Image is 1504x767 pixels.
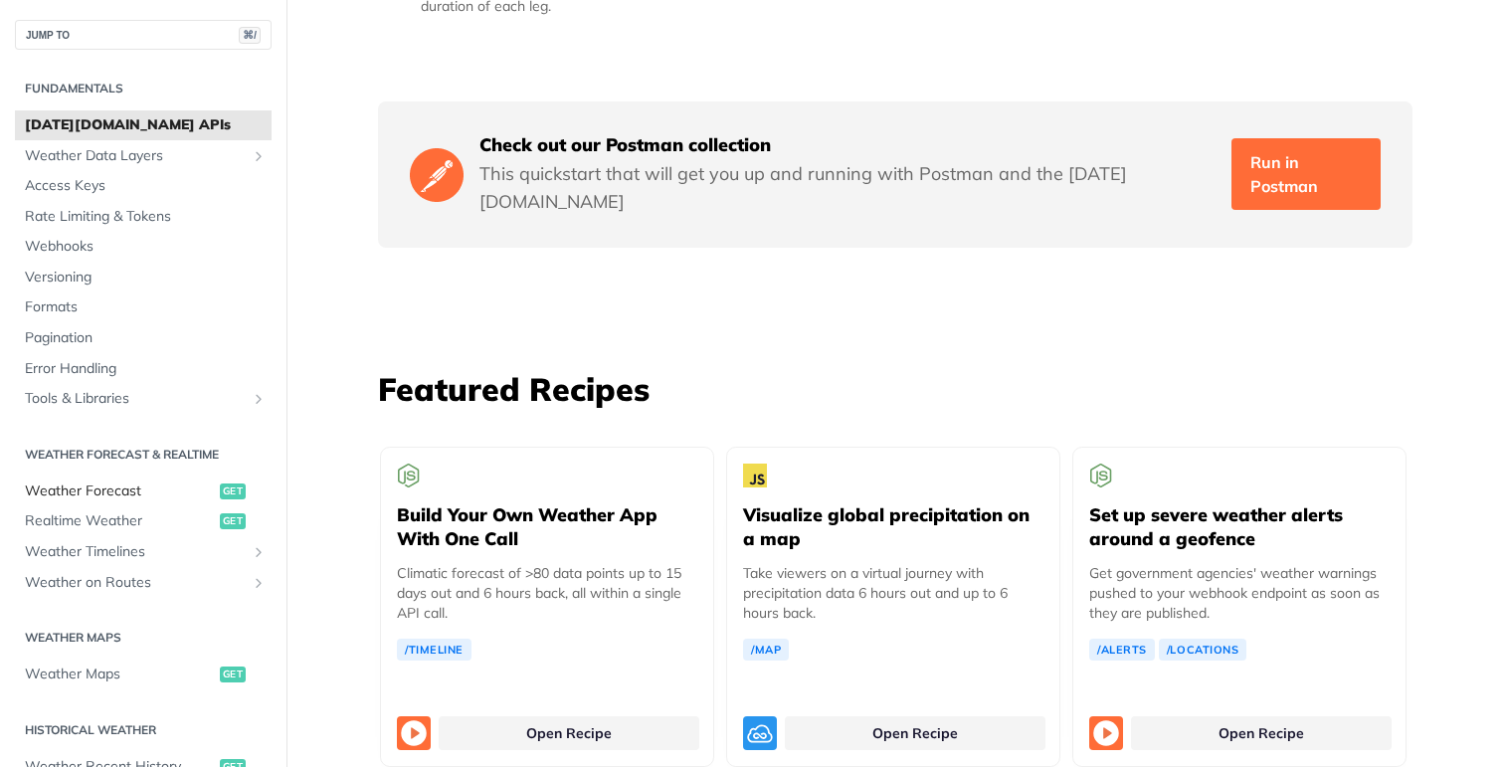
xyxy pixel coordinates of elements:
p: Take viewers on a virtual journey with precipitation data 6 hours out and up to 6 hours back. [743,563,1043,623]
span: get [220,483,246,499]
span: Tools & Libraries [25,389,246,409]
a: Versioning [15,263,272,292]
a: Error Handling [15,354,272,384]
span: Error Handling [25,359,267,379]
a: /Alerts [1089,639,1155,661]
span: Webhooks [25,237,267,257]
span: Weather on Routes [25,573,246,593]
h2: Fundamentals [15,80,272,97]
p: Climatic forecast of >80 data points up to 15 days out and 6 hours back, all within a single API ... [397,563,697,623]
a: Open Recipe [439,716,699,750]
h2: Weather Maps [15,629,272,647]
span: Rate Limiting & Tokens [25,207,267,227]
button: Show subpages for Weather on Routes [251,575,267,591]
span: Access Keys [25,176,267,196]
a: Tools & LibrariesShow subpages for Tools & Libraries [15,384,272,414]
a: Formats [15,292,272,322]
a: /Timeline [397,639,471,661]
a: [DATE][DOMAIN_NAME] APIs [15,110,272,140]
h5: Build Your Own Weather App With One Call [397,503,697,551]
h5: Visualize global precipitation on a map [743,503,1043,551]
a: Weather on RoutesShow subpages for Weather on Routes [15,568,272,598]
a: Rate Limiting & Tokens [15,202,272,232]
span: Realtime Weather [25,511,215,531]
h3: Featured Recipes [378,367,1412,411]
a: Weather Data LayersShow subpages for Weather Data Layers [15,141,272,171]
a: /Map [743,639,789,661]
button: Show subpages for Weather Timelines [251,544,267,560]
a: Weather Mapsget [15,660,272,689]
a: Access Keys [15,171,272,201]
h2: Weather Forecast & realtime [15,446,272,464]
a: Open Recipe [1131,716,1392,750]
span: Weather Maps [25,665,215,684]
span: Pagination [25,328,267,348]
a: Weather Forecastget [15,477,272,506]
span: get [220,667,246,682]
span: Weather Forecast [25,481,215,501]
span: Formats [25,297,267,317]
h2: Historical Weather [15,721,272,739]
a: Webhooks [15,232,272,262]
a: Run in Postman [1231,138,1381,210]
a: Weather TimelinesShow subpages for Weather Timelines [15,537,272,567]
button: JUMP TO⌘/ [15,20,272,50]
h5: Check out our Postman collection [479,133,1216,157]
h5: Set up severe weather alerts around a geofence [1089,503,1390,551]
img: Postman Logo [410,145,464,204]
span: get [220,513,246,529]
span: ⌘/ [239,27,261,44]
a: Pagination [15,323,272,353]
a: Open Recipe [785,716,1045,750]
button: Show subpages for Tools & Libraries [251,391,267,407]
a: Realtime Weatherget [15,506,272,536]
a: /Locations [1159,639,1247,661]
p: Get government agencies' weather warnings pushed to your webhook endpoint as soon as they are pub... [1089,563,1390,623]
span: Weather Data Layers [25,146,246,166]
button: Show subpages for Weather Data Layers [251,148,267,164]
span: Versioning [25,268,267,288]
p: This quickstart that will get you up and running with Postman and the [DATE][DOMAIN_NAME] [479,160,1216,216]
span: Weather Timelines [25,542,246,562]
span: [DATE][DOMAIN_NAME] APIs [25,115,267,135]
